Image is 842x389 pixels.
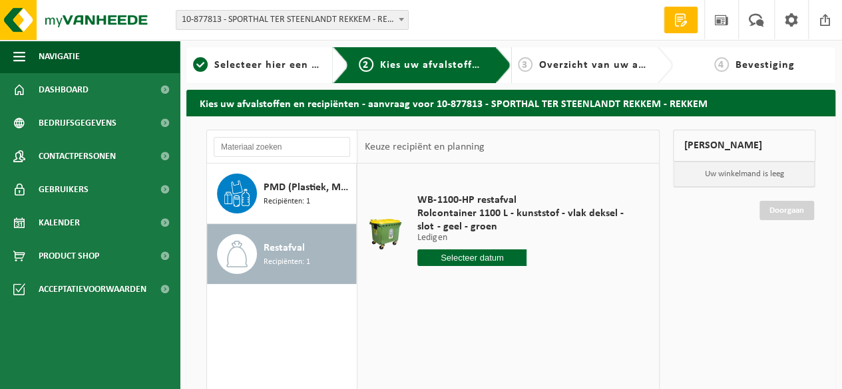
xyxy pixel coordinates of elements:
[176,11,408,29] span: 10-877813 - SPORTHAL TER STEENLANDT REKKEM - REKKEM
[736,60,795,70] span: Bevestiging
[186,90,835,116] h2: Kies uw afvalstoffen en recipiënten - aanvraag voor 10-877813 - SPORTHAL TER STEENLANDT REKKEM - ...
[518,57,532,72] span: 3
[176,10,409,30] span: 10-877813 - SPORTHAL TER STEENLANDT REKKEM - REKKEM
[417,207,636,233] span: Rolcontainer 1100 L - kunststof - vlak deksel - slot - geel - groen
[417,194,636,207] span: WB-1100-HP restafval
[417,233,636,243] p: Ledigen
[193,57,322,73] a: 1Selecteer hier een vestiging
[39,173,89,206] span: Gebruikers
[357,130,491,164] div: Keuze recipiënt en planning
[674,162,815,187] p: Uw winkelmand is leeg
[39,273,146,306] span: Acceptatievoorwaarden
[207,164,357,224] button: PMD (Plastiek, Metaal, Drankkartons) (bedrijven) Recipiënten: 1
[264,256,310,269] span: Recipiënten: 1
[39,206,80,239] span: Kalender
[39,239,99,273] span: Product Shop
[264,240,305,256] span: Restafval
[193,57,208,72] span: 1
[39,140,116,173] span: Contactpersonen
[714,57,729,72] span: 4
[264,195,310,208] span: Recipiënten: 1
[673,130,815,162] div: [PERSON_NAME]
[214,60,358,70] span: Selecteer hier een vestiging
[264,180,353,195] span: PMD (Plastiek, Metaal, Drankkartons) (bedrijven)
[39,106,116,140] span: Bedrijfsgegevens
[214,137,350,157] input: Materiaal zoeken
[539,60,680,70] span: Overzicht van uw aanvraag
[759,201,814,220] a: Doorgaan
[39,73,89,106] span: Dashboard
[39,40,80,73] span: Navigatie
[207,224,357,284] button: Restafval Recipiënten: 1
[417,249,526,266] input: Selecteer datum
[359,57,373,72] span: 2
[380,60,563,70] span: Kies uw afvalstoffen en recipiënten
